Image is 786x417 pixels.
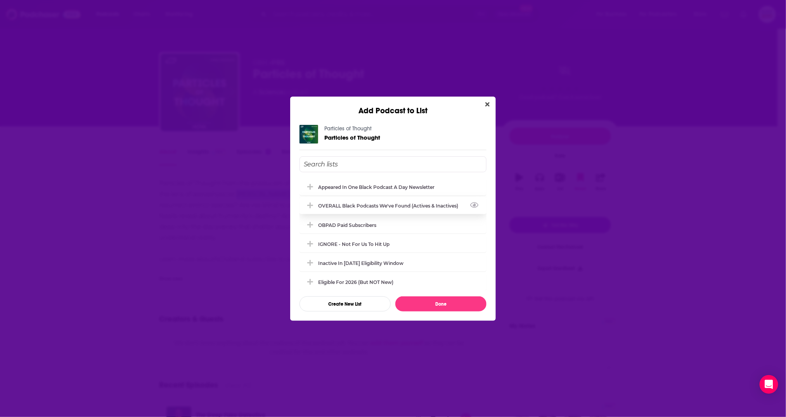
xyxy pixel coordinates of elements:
[318,260,403,266] div: Inactive in [DATE] eligibility window
[318,222,376,228] div: OBPAD paid subscribers
[290,97,496,116] div: Add Podcast to List
[482,100,493,109] button: Close
[300,197,486,214] div: OVERALL Black podcasts we've found (actives & inactives)
[395,296,486,311] button: Done
[300,296,391,311] button: Create New List
[458,207,463,208] button: View Link
[324,134,380,141] a: Particles of Thought
[318,184,435,190] div: Appeared in One Black podcast a day newsletter
[318,279,393,285] div: Eligible for 2026 (but NOT new)
[324,125,372,132] a: Particles of Thought
[300,156,486,311] div: Add Podcast To List
[300,235,486,253] div: IGNORE - not for us to hit up
[318,203,463,209] div: OVERALL Black podcasts we've found (actives & inactives)
[300,125,318,144] img: Particles of Thought
[760,375,778,394] div: Open Intercom Messenger
[318,241,390,247] div: IGNORE - not for us to hit up
[300,178,486,196] div: Appeared in One Black podcast a day newsletter
[300,216,486,234] div: OBPAD paid subscribers
[300,273,486,291] div: Eligible for 2026 (but NOT new)
[300,156,486,172] input: Search lists
[300,254,486,272] div: Inactive in 2025 eligibility window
